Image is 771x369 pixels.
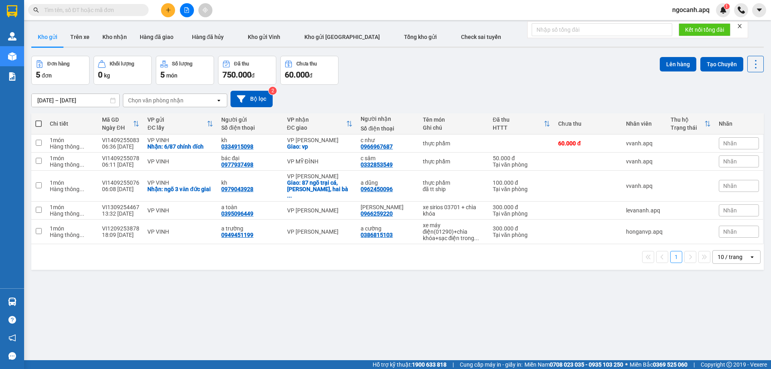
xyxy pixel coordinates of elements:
div: xuân đạt [361,204,414,210]
button: Đơn hàng5đơn [31,56,90,85]
span: Cung cấp máy in - giấy in: [460,360,522,369]
div: thực phẩm [423,158,485,165]
span: Hàng đã hủy [192,34,224,40]
div: 0332853549 [361,161,393,168]
div: 1 món [50,225,94,232]
div: kh [221,179,279,186]
span: notification [8,334,16,342]
div: Chưa thu [296,61,317,67]
div: 13:32 [DATE] [102,210,139,217]
th: Toggle SortBy [283,113,357,135]
button: Kho nhận [96,27,133,47]
img: warehouse-icon [8,32,16,41]
div: 60.000 đ [558,140,618,147]
div: 300.000 đ [493,204,550,210]
div: Đã thu [493,116,544,123]
span: 0 [98,70,102,80]
div: Hàng thông thường [50,210,94,217]
strong: 0708 023 035 - 0935 103 250 [550,361,623,368]
div: 0979043928 [221,186,253,192]
div: a trường [221,225,279,232]
div: VP nhận [287,116,347,123]
div: Số lượng [172,61,192,67]
button: Tạo Chuyến [700,57,743,71]
span: kg [104,72,110,79]
button: Lên hàng [660,57,696,71]
div: 10 / trang [718,253,742,261]
span: đ [309,72,312,79]
span: ... [80,186,84,192]
button: aim [198,3,212,17]
img: solution-icon [8,72,16,81]
span: plus [165,7,171,13]
button: Chưa thu60.000đ [280,56,339,85]
th: Toggle SortBy [489,113,554,135]
div: levananh.apq [626,207,663,214]
div: Hàng thông thường [50,186,94,192]
div: Giao: 87 ngõ trại cá, trương định, hai bà trưng, hà nội [287,179,353,199]
div: kh [221,137,279,143]
span: 5 [160,70,165,80]
div: Nhận: 6/87 chính đích [147,143,213,150]
div: 06:36 [DATE] [102,143,139,150]
div: VP VINH [147,158,213,165]
div: c sâm [361,155,414,161]
div: 0386815103 [361,232,393,238]
button: 1 [670,251,682,263]
div: 06:08 [DATE] [102,186,139,192]
span: ... [80,161,84,168]
div: VI1409255078 [102,155,139,161]
div: vvanh.apq [626,158,663,165]
input: Nhập số tổng đài [532,23,672,36]
div: VI1209253878 [102,225,139,232]
div: 1 món [50,179,94,186]
span: ... [287,192,292,199]
span: Miền Bắc [630,360,687,369]
div: Tại văn phòng [493,232,550,238]
div: 50.000 đ [493,155,550,161]
div: thực phẩm [423,179,485,186]
div: Ghi chú [423,124,485,131]
span: close [737,23,742,29]
span: đơn [42,72,52,79]
div: honganvp.apq [626,228,663,235]
span: Check sai tuyến [461,34,501,40]
span: Nhãn [723,228,737,235]
button: Số lượng5món [156,56,214,85]
div: VI1309254467 [102,204,139,210]
img: icon-new-feature [720,6,727,14]
div: Giao: vp [287,143,353,150]
div: Nhãn [719,120,759,127]
div: VP VINH [147,207,213,214]
button: Đã thu750.000đ [218,56,276,85]
img: logo-vxr [7,5,17,17]
div: Thu hộ [671,116,704,123]
div: Người nhận [361,116,414,122]
img: warehouse-icon [8,52,16,61]
div: Số điện thoại [221,124,279,131]
div: VP VINH [147,179,213,186]
div: Tại văn phòng [493,161,550,168]
div: Tên món [423,116,485,123]
span: Miền Nam [524,360,623,369]
div: 0966259220 [361,210,393,217]
button: Trên xe [64,27,96,47]
div: Tại văn phòng [493,186,550,192]
button: Bộ lọc [230,91,273,107]
svg: open [749,254,755,260]
div: Đơn hàng [47,61,69,67]
span: copyright [726,362,732,367]
div: thực phẩm [423,140,485,147]
div: VP [PERSON_NAME] [287,137,353,143]
div: c như [361,137,414,143]
strong: 0369 525 060 [653,361,687,368]
input: Select a date range. [32,94,119,107]
div: 18:09 [DATE] [102,232,139,238]
div: VP MỸ ĐÌNH [287,158,353,165]
div: VP [PERSON_NAME] [287,173,353,179]
div: Hàng thông thường [50,143,94,150]
div: VP gửi [147,116,207,123]
div: 0966967687 [361,143,393,150]
span: ngocanh.apq [666,5,716,15]
button: Hàng đã giao [133,27,180,47]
